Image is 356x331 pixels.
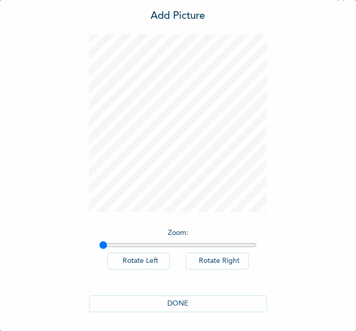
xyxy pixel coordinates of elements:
p: Zoom : [99,228,257,238]
button: DONE [89,295,267,312]
button: Rotate Right [186,253,249,269]
button: Rotate Left [107,253,170,269]
span: Please add a recent Passport Photograph [71,164,254,205]
h3: Add Picture [151,9,205,24]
